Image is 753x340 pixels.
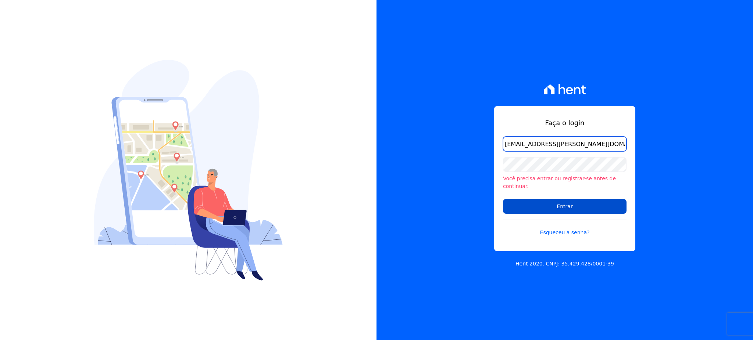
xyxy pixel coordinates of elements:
p: Hent 2020. CNPJ: 35.429.428/0001-39 [515,260,614,268]
li: Você precisa entrar ou registrar-se antes de continuar. [503,175,627,190]
h1: Faça o login [503,118,627,128]
a: Esqueceu a senha? [503,220,627,236]
img: Login [94,60,283,281]
input: Entrar [503,199,627,214]
input: Email [503,137,627,151]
